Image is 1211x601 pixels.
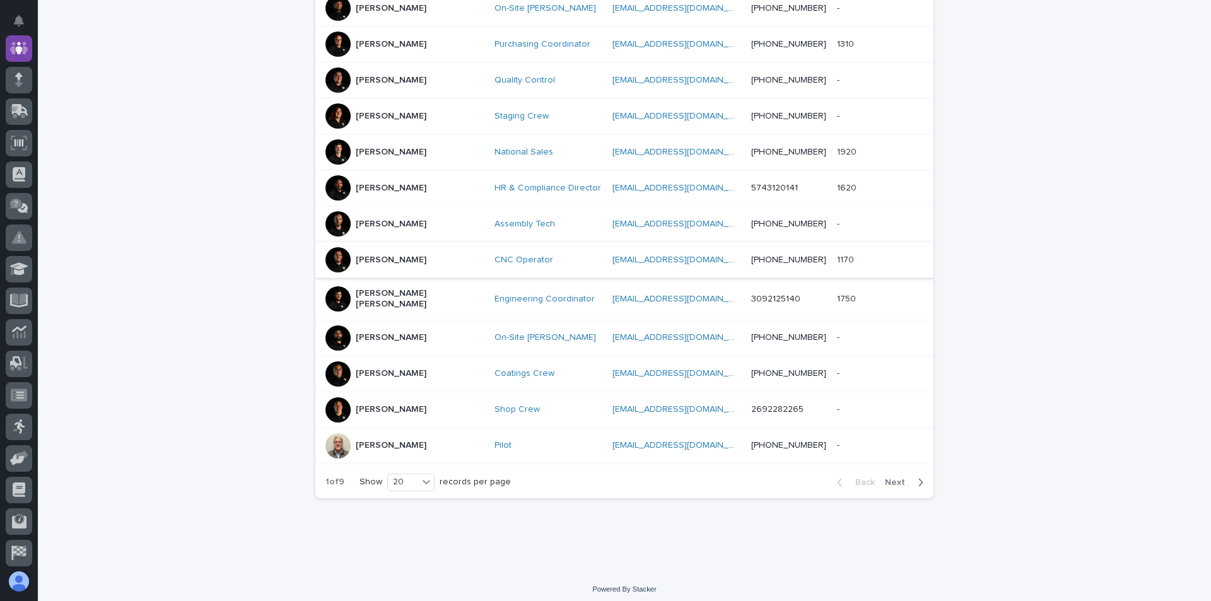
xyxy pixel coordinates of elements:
a: [PHONE_NUMBER] [751,333,826,342]
p: 1 of 9 [315,467,354,498]
button: Back [827,477,880,488]
p: [PERSON_NAME] [356,39,426,50]
a: Coatings Crew [494,368,554,379]
p: [PERSON_NAME] [356,111,426,122]
tr: [PERSON_NAME]HR & Compliance Director [EMAIL_ADDRESS][DOMAIN_NAME] 574312014116201620 [315,170,933,206]
p: 1620 [837,180,859,194]
a: [EMAIL_ADDRESS][DOMAIN_NAME] [612,255,755,264]
span: Next [885,478,913,487]
p: - [837,438,842,451]
p: - [837,402,842,415]
p: [PERSON_NAME] [356,404,426,415]
a: Purchasing Coordinator [494,39,590,50]
p: 1310 [837,37,857,50]
a: Assembly Tech [494,219,555,230]
a: [PHONE_NUMBER] [751,441,826,450]
a: [EMAIL_ADDRESS][DOMAIN_NAME] [612,295,755,303]
a: [PHONE_NUMBER] [751,148,826,156]
tr: [PERSON_NAME]Shop Crew [EMAIL_ADDRESS][DOMAIN_NAME] 2692282265-- [315,392,933,428]
a: Pilot [494,440,512,451]
a: National Sales [494,147,553,158]
div: 20 [388,476,418,489]
p: - [837,216,842,230]
a: [PHONE_NUMBER] [751,219,826,228]
a: HR & Compliance Director [494,183,601,194]
tr: [PERSON_NAME]Staging Crew [EMAIL_ADDRESS][DOMAIN_NAME] [PHONE_NUMBER]-- [315,98,933,134]
tr: [PERSON_NAME]Pilot [EMAIL_ADDRESS][DOMAIN_NAME] [PHONE_NUMBER]-- [315,428,933,464]
p: [PERSON_NAME] [356,255,426,265]
p: [PERSON_NAME] [356,219,426,230]
a: CNC Operator [494,255,553,265]
p: Show [360,477,382,487]
p: [PERSON_NAME] [356,75,426,86]
tr: [PERSON_NAME] [PERSON_NAME]Engineering Coordinator [EMAIL_ADDRESS][DOMAIN_NAME] 309212514017501750 [315,278,933,320]
a: [PHONE_NUMBER] [751,76,826,85]
a: [PHONE_NUMBER] [751,40,826,49]
tr: [PERSON_NAME]CNC Operator [EMAIL_ADDRESS][DOMAIN_NAME] [PHONE_NUMBER]11701170 [315,242,933,278]
a: Shop Crew [494,404,540,415]
p: 1750 [837,291,858,305]
p: [PERSON_NAME] [356,440,426,451]
p: - [837,330,842,343]
button: Notifications [6,8,32,34]
div: Notifications [16,15,32,35]
a: [EMAIL_ADDRESS][DOMAIN_NAME] [612,112,755,120]
p: [PERSON_NAME] [356,147,426,158]
button: Next [880,477,933,488]
p: 1920 [837,144,859,158]
p: - [837,1,842,14]
a: [EMAIL_ADDRESS][DOMAIN_NAME] [612,369,755,378]
a: Staging Crew [494,111,549,122]
a: Quality Control [494,75,555,86]
p: - [837,108,842,122]
tr: [PERSON_NAME]Purchasing Coordinator [EMAIL_ADDRESS][DOMAIN_NAME] [PHONE_NUMBER]13101310 [315,26,933,62]
p: - [837,73,842,86]
a: [EMAIL_ADDRESS][DOMAIN_NAME] [612,184,755,192]
p: 1170 [837,252,857,265]
p: [PERSON_NAME] [PERSON_NAME] [356,288,482,310]
p: [PERSON_NAME] [356,183,426,194]
a: [EMAIL_ADDRESS][DOMAIN_NAME] [612,40,755,49]
a: [EMAIL_ADDRESS][DOMAIN_NAME] [612,405,755,414]
a: Engineering Coordinator [494,294,595,305]
p: [PERSON_NAME] [356,3,426,14]
a: Powered By Stacker [592,585,656,593]
tr: [PERSON_NAME]Quality Control [EMAIL_ADDRESS][DOMAIN_NAME] [PHONE_NUMBER]-- [315,62,933,98]
p: - [837,366,842,379]
a: [EMAIL_ADDRESS][DOMAIN_NAME] [612,4,755,13]
a: 3092125140 [751,295,800,303]
tr: [PERSON_NAME]Coatings Crew [EMAIL_ADDRESS][DOMAIN_NAME] [PHONE_NUMBER]-- [315,356,933,392]
a: On-Site [PERSON_NAME] [494,3,596,14]
a: On-Site [PERSON_NAME] [494,332,596,343]
a: [EMAIL_ADDRESS][DOMAIN_NAME] [612,148,755,156]
span: Back [848,478,875,487]
tr: [PERSON_NAME]Assembly Tech [EMAIL_ADDRESS][DOMAIN_NAME] [PHONE_NUMBER]-- [315,206,933,242]
a: [PHONE_NUMBER] [751,4,826,13]
a: 5743120141 [751,184,798,192]
p: [PERSON_NAME] [356,332,426,343]
a: [EMAIL_ADDRESS][DOMAIN_NAME] [612,219,755,228]
a: [EMAIL_ADDRESS][DOMAIN_NAME] [612,441,755,450]
tr: [PERSON_NAME]On-Site [PERSON_NAME] [EMAIL_ADDRESS][DOMAIN_NAME] [PHONE_NUMBER]-- [315,320,933,356]
a: 2692282265 [751,405,804,414]
p: [PERSON_NAME] [356,368,426,379]
tr: [PERSON_NAME]National Sales [EMAIL_ADDRESS][DOMAIN_NAME] [PHONE_NUMBER]19201920 [315,134,933,170]
a: [EMAIL_ADDRESS][DOMAIN_NAME] [612,76,755,85]
a: [EMAIL_ADDRESS][DOMAIN_NAME] [612,333,755,342]
p: records per page [440,477,511,487]
button: users-avatar [6,568,32,595]
a: [PHONE_NUMBER] [751,369,826,378]
a: [PHONE_NUMBER] [751,112,826,120]
a: [PHONE_NUMBER] [751,255,826,264]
